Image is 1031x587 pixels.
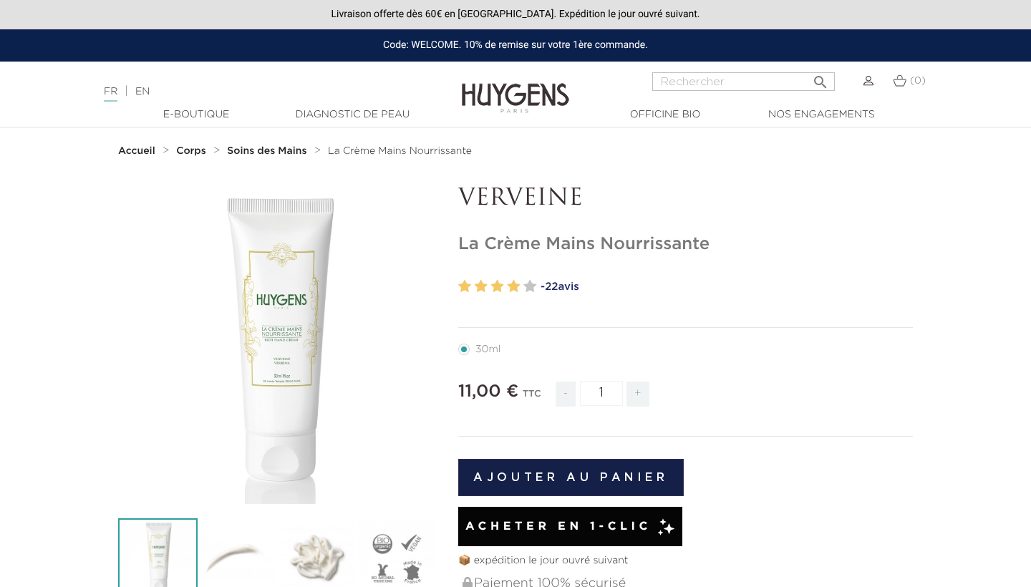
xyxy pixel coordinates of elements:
[652,72,835,91] input: Rechercher
[594,107,737,122] a: Officine Bio
[458,276,471,297] label: 1
[227,146,306,156] strong: Soins des Mains
[580,381,623,406] input: Quantité
[491,276,504,297] label: 3
[458,234,913,255] h1: La Crème Mains Nourrissante
[458,553,913,568] p: 📦 expédition le jour ouvré suivant
[458,344,518,355] label: 30ml
[125,107,268,122] a: E-Boutique
[281,107,424,122] a: Diagnostic de peau
[750,107,893,122] a: Nos engagements
[523,276,536,297] label: 5
[545,281,558,292] span: 22
[462,60,569,115] img: Huygens
[808,68,833,87] button: 
[507,276,520,297] label: 4
[97,83,419,100] div: |
[135,87,150,97] a: EN
[227,145,310,157] a: Soins des Mains
[176,146,206,156] strong: Corps
[118,146,155,156] strong: Accueil
[104,87,117,102] a: FR
[328,145,472,157] a: La Crème Mains Nourrissante
[328,146,472,156] span: La Crème Mains Nourrissante
[812,69,829,87] i: 
[523,379,541,417] div: TTC
[458,185,913,213] p: VERVEINE
[910,76,926,86] span: (0)
[176,145,209,157] a: Corps
[626,382,649,407] span: +
[458,383,518,400] span: 11,00 €
[475,276,488,297] label: 2
[541,276,913,298] a: -22avis
[556,382,576,407] span: -
[458,459,684,496] button: Ajouter au panier
[118,145,158,157] a: Accueil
